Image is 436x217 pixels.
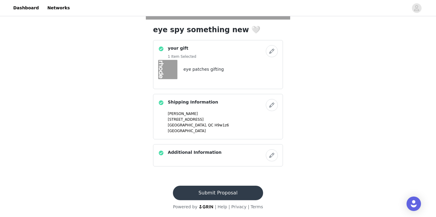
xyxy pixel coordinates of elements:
[153,144,283,166] div: Additional Information
[168,149,222,156] h4: Additional Information
[44,1,73,15] a: Networks
[231,204,247,209] a: Privacy
[168,45,196,51] h4: your gift
[248,204,249,209] span: |
[215,204,216,209] span: |
[168,99,218,105] h4: Shipping Information
[199,205,214,209] img: logo
[414,3,419,13] div: avatar
[10,1,42,15] a: Dashboard
[168,117,278,122] p: [STREET_ADDRESS]
[183,66,224,73] h4: eye patches gifting
[173,186,263,200] button: Submit Proposal
[168,54,196,59] h5: 1 Item Selected
[153,94,283,139] div: Shipping Information
[158,60,177,79] img: eye patches gifting
[173,204,197,209] span: Powered by
[208,123,213,127] span: QC
[168,111,278,116] p: [PERSON_NAME]
[218,204,227,209] a: Help
[168,123,207,127] span: [GEOGRAPHIC_DATA],
[153,40,283,89] div: your gift
[153,24,283,35] h1: eye spy something new 🤍
[229,204,230,209] span: |
[214,123,229,127] span: H9w1z6
[250,204,263,209] a: Terms
[168,128,278,134] p: [GEOGRAPHIC_DATA]
[407,197,421,211] div: Open Intercom Messenger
